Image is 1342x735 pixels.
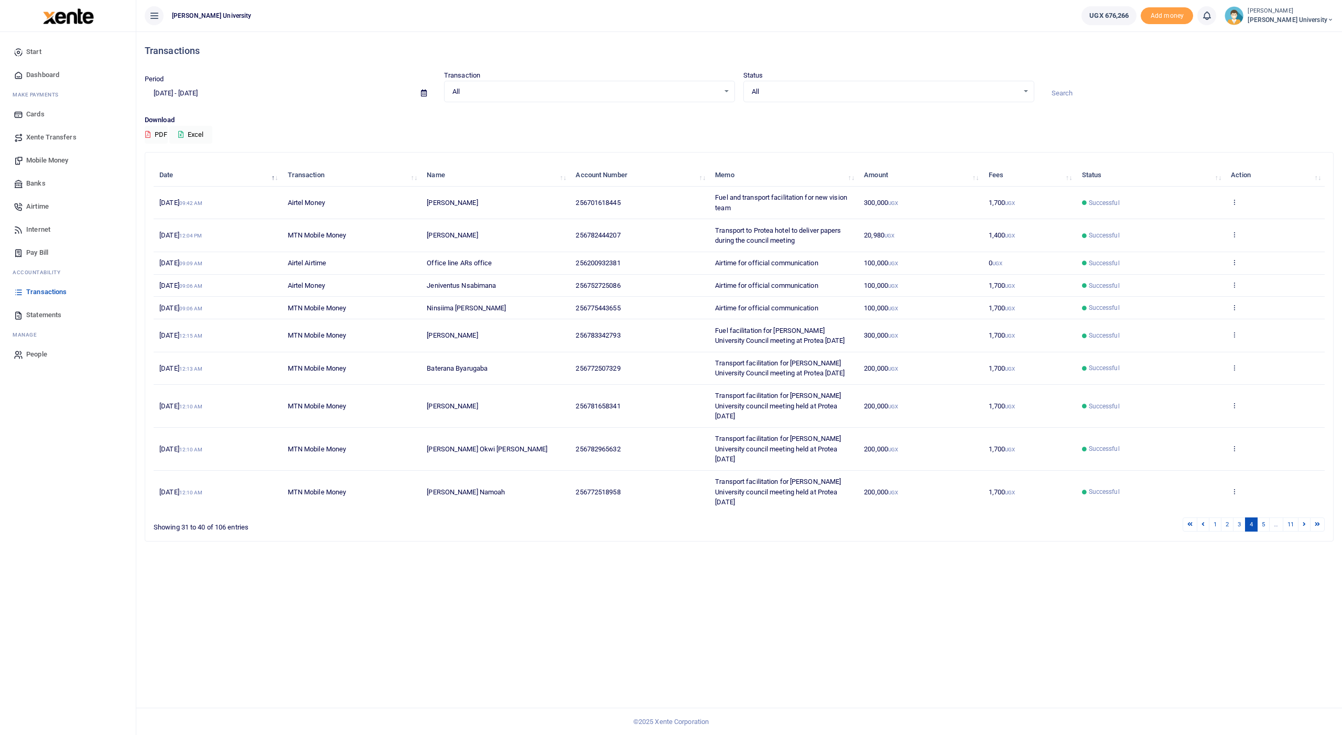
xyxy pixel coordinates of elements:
small: UGX [888,447,898,452]
a: 11 [1283,517,1298,532]
span: 200,000 [864,488,898,496]
span: MTN Mobile Money [288,488,347,496]
span: Airtel Money [288,282,325,289]
span: 256782444207 [576,231,620,239]
span: [PERSON_NAME] Okwi [PERSON_NAME] [427,445,547,453]
span: 256200932381 [576,259,620,267]
span: Airtime [26,201,49,212]
li: M [8,87,127,103]
small: UGX [1005,306,1015,311]
label: Status [743,70,763,81]
span: MTN Mobile Money [288,231,347,239]
small: UGX [992,261,1002,266]
span: 1,700 [989,304,1015,312]
a: People [8,343,127,366]
span: Start [26,47,41,57]
th: Status: activate to sort column ascending [1076,164,1225,187]
img: profile-user [1225,6,1243,25]
span: 256772518958 [576,488,620,496]
span: Successful [1089,363,1120,373]
span: People [26,349,47,360]
th: Date: activate to sort column descending [154,164,282,187]
span: Airtel Airtime [288,259,326,267]
button: PDF [145,126,168,144]
small: UGX [1005,366,1015,372]
span: [DATE] [159,364,202,372]
span: Successful [1089,281,1120,290]
span: countability [20,269,60,275]
a: 1 [1209,517,1221,532]
th: Fees: activate to sort column ascending [982,164,1076,187]
span: 100,000 [864,304,898,312]
span: Successful [1089,331,1120,340]
span: All [752,87,1019,97]
span: MTN Mobile Money [288,364,347,372]
small: 12:10 AM [179,447,203,452]
small: UGX [888,404,898,409]
span: [PERSON_NAME] [427,331,478,339]
small: UGX [1005,200,1015,206]
span: Successful [1089,231,1120,240]
span: 100,000 [864,259,898,267]
span: [DATE] [159,282,202,289]
span: [DATE] [159,402,202,410]
span: MTN Mobile Money [288,445,347,453]
span: Office line ARs office [427,259,492,267]
span: Transport facilitation for [PERSON_NAME] University Council meeting at Protea [DATE] [715,359,845,377]
span: Successful [1089,402,1120,411]
span: UGX 676,266 [1089,10,1129,21]
a: Airtime [8,195,127,218]
span: [PERSON_NAME] [427,231,478,239]
small: 12:04 PM [179,233,202,239]
small: 12:13 AM [179,366,203,372]
span: 1,700 [989,445,1015,453]
span: Airtel Money [288,199,325,207]
span: Successful [1089,198,1120,208]
span: 256781658341 [576,402,620,410]
small: UGX [888,283,898,289]
span: [DATE] [159,304,202,312]
span: 1,700 [989,199,1015,207]
small: UGX [1005,333,1015,339]
a: profile-user [PERSON_NAME] [PERSON_NAME] University [1225,6,1334,25]
span: Baterana Byarugaba [427,364,488,372]
a: 5 [1257,517,1270,532]
span: MTN Mobile Money [288,331,347,339]
span: Mobile Money [26,155,68,166]
th: Name: activate to sort column ascending [421,164,570,187]
small: UGX [1005,490,1015,495]
span: 256782965632 [576,445,620,453]
span: [PERSON_NAME] University [1248,15,1334,25]
span: Fuel facilitation for [PERSON_NAME] University Council meeting at Protea [DATE] [715,327,845,345]
input: Search [1043,84,1334,102]
small: [PERSON_NAME] [1248,7,1334,16]
span: 0 [989,259,1002,267]
span: Xente Transfers [26,132,77,143]
a: Cards [8,103,127,126]
span: Successful [1089,487,1120,496]
span: [DATE] [159,259,202,267]
span: Banks [26,178,46,189]
span: MTN Mobile Money [288,402,347,410]
span: Transactions [26,287,67,297]
span: [PERSON_NAME] [427,199,478,207]
li: Wallet ballance [1077,6,1141,25]
small: UGX [888,366,898,372]
span: Successful [1089,303,1120,312]
span: 256775443655 [576,304,620,312]
span: [DATE] [159,231,202,239]
span: 300,000 [864,199,898,207]
span: Add money [1141,7,1193,25]
span: Airtime for official communication [715,304,818,312]
small: 12:15 AM [179,333,203,339]
span: Statements [26,310,61,320]
th: Transaction: activate to sort column ascending [282,164,421,187]
small: UGX [1005,447,1015,452]
div: Showing 31 to 40 of 106 entries [154,516,637,533]
small: 09:06 AM [179,283,203,289]
span: Transport facilitation for [PERSON_NAME] University council meeting held at Protea [DATE] [715,392,841,420]
a: 2 [1221,517,1233,532]
a: Add money [1141,11,1193,19]
span: 256752725086 [576,282,620,289]
a: Mobile Money [8,149,127,172]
